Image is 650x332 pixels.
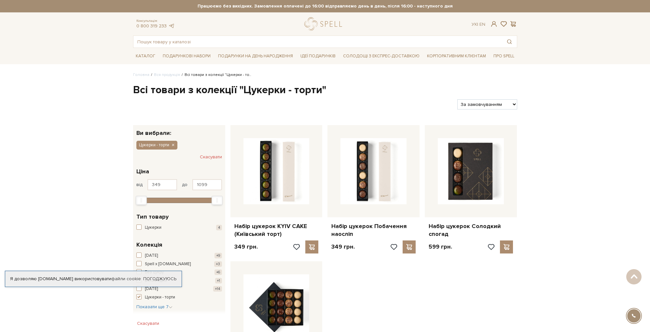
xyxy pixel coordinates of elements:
[214,261,222,267] span: +3
[331,243,355,251] p: 349 грн.
[136,224,222,231] button: Цукерки 4
[136,294,222,301] button: Цукерки - торти
[154,72,180,77] a: Вся продукція
[136,240,162,249] span: Колекція
[136,182,143,188] span: від
[143,276,176,282] a: Погоджуюсь
[136,269,222,276] button: Без цукру +6
[160,51,213,61] a: Подарункові набори
[136,141,177,149] button: Цукерки - торти
[216,225,222,230] span: 4
[200,152,222,162] button: Скасувати
[136,196,147,205] div: Min
[133,72,149,77] a: Головна
[145,294,175,301] span: Цукерки - торти
[180,72,251,78] li: Всі товари з колекції "Цукерки - то..
[212,196,223,205] div: Max
[133,83,517,97] h1: Всі товари з колекції "Цукерки - торти"
[214,269,222,275] span: +6
[136,304,173,310] button: Показати ще 7
[133,36,502,48] input: Пошук товару у каталозі
[192,179,222,190] input: Ціна
[213,286,222,292] span: +14
[429,243,452,251] p: 599 грн.
[298,51,338,61] a: Ідеї подарунків
[145,224,161,231] span: Цукерки
[5,276,182,282] div: Я дозволяю [DOMAIN_NAME] використовувати
[136,167,149,176] span: Ціна
[331,223,416,238] a: Набір цукерок Побачення наосліп
[168,23,175,29] a: telegram
[182,182,187,188] span: до
[479,22,485,27] a: En
[136,286,222,292] button: [DATE] +14
[133,125,225,136] div: Ви вибрали:
[111,276,141,281] a: файли cookie
[145,253,158,259] span: [DATE]
[136,19,175,23] span: Консультація:
[491,51,517,61] a: Про Spell
[136,261,222,267] button: Spell x [DOMAIN_NAME] +3
[340,51,422,62] a: Солодощі з експрес-доставкою
[304,17,345,31] a: logo
[234,223,319,238] a: Набір цукерок KYIV CAKE (Київський торт)
[145,286,158,292] span: [DATE]
[429,223,513,238] a: Набір цукерок Солодкий спогад
[215,51,296,61] a: Подарунки на День народження
[215,278,222,283] span: +1
[136,304,173,310] span: Показати ще 7
[136,253,222,259] button: [DATE] +9
[214,253,222,258] span: +9
[136,212,169,221] span: Тип товару
[136,23,167,29] a: 0 800 319 233
[145,261,191,267] span: Spell x [DOMAIN_NAME]
[133,3,517,9] strong: Працюємо без вихідних. Замовлення оплачені до 16:00 відправляємо день в день, після 16:00 - насту...
[133,51,158,61] a: Каталог
[147,179,177,190] input: Ціна
[139,142,169,148] span: Цукерки - торти
[472,22,485,27] div: Ук
[133,318,163,329] button: Скасувати
[145,269,164,276] span: Без цукру
[234,243,258,251] p: 349 грн.
[424,51,489,61] a: Корпоративним клієнтам
[477,22,478,27] span: |
[502,36,517,48] button: Пошук товару у каталозі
